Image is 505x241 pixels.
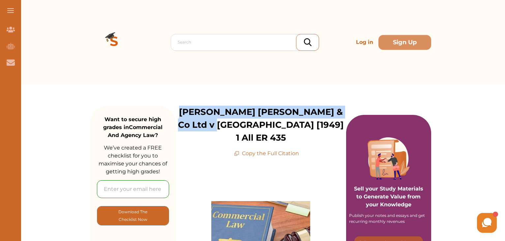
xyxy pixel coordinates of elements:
p: Log in [353,36,376,49]
img: Logo [90,18,138,66]
img: search_icon [304,38,312,46]
p: Sell your Study Materials to Generate Value from your Knowledge [353,166,425,209]
p: [PERSON_NAME] [PERSON_NAME] & Co Ltd v [GEOGRAPHIC_DATA] [1949] 1 All ER 435 [176,106,346,144]
button: Sign Up [378,35,431,50]
strong: Want to secure high grades in Commercial And Agency Law ? [103,116,163,138]
p: Download The Checklist Now [110,208,156,224]
button: [object Object] [97,206,169,225]
input: Enter your email here [97,180,169,198]
span: We’ve created a FREE checklist for you to maximise your chances of getting high grades! [99,145,167,175]
p: Copy the Full Citation [234,150,299,157]
img: Purple card image [368,137,410,180]
iframe: HelpCrunch [347,211,498,234]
